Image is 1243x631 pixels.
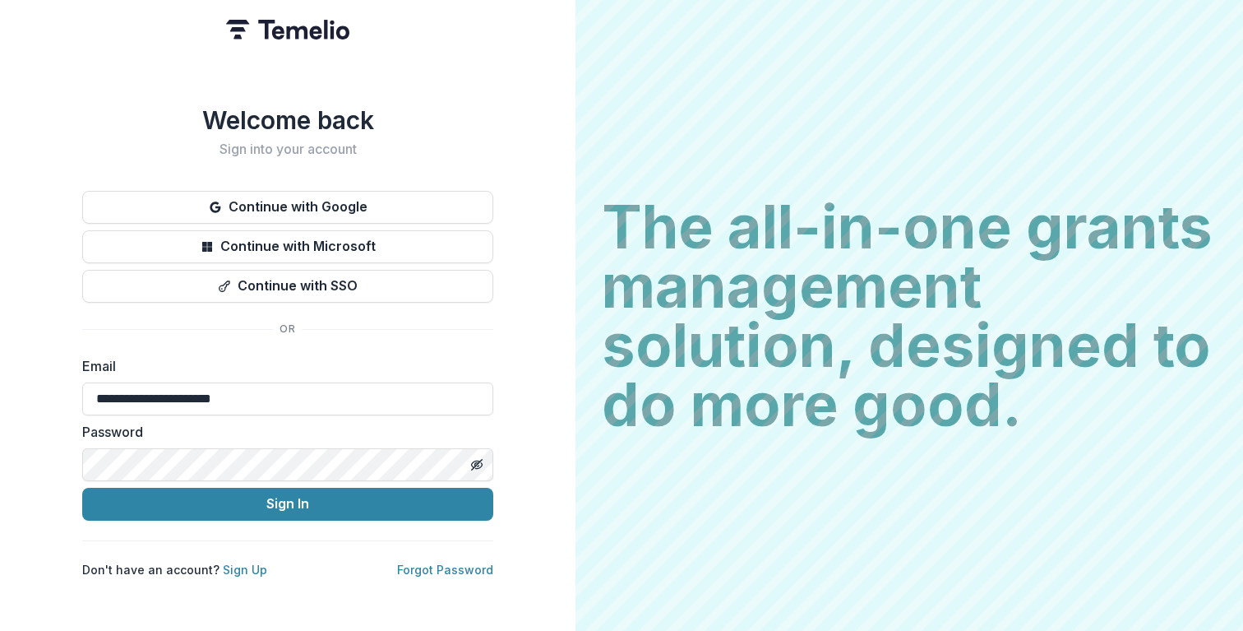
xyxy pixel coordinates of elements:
label: Email [82,356,483,376]
h2: Sign into your account [82,142,493,157]
button: Sign In [82,488,493,521]
p: Don't have an account? [82,561,267,578]
a: Forgot Password [397,563,493,577]
button: Continue with SSO [82,270,493,303]
button: Continue with Google [82,191,493,224]
button: Continue with Microsoft [82,230,493,263]
img: Temelio [226,20,349,39]
a: Sign Up [223,563,267,577]
button: Toggle password visibility [464,452,490,478]
h1: Welcome back [82,105,493,135]
label: Password [82,422,483,442]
